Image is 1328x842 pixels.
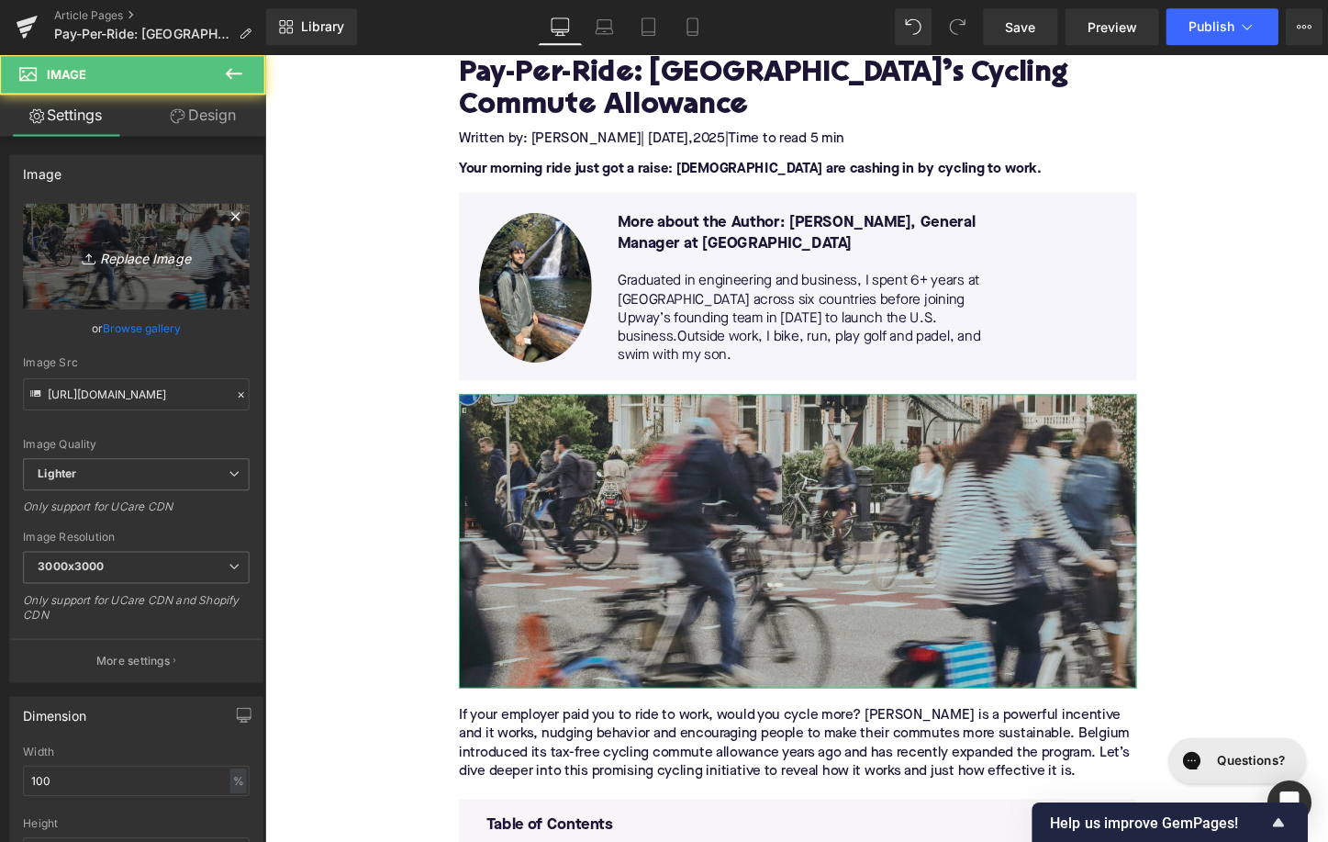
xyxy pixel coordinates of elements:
[446,81,479,95] span: 2025
[24,156,62,182] div: Image
[24,438,250,451] div: Image Quality
[670,9,714,46] a: Mobile
[24,378,250,410] input: Link
[538,9,582,46] a: Desktop
[97,652,171,668] p: More settings
[24,592,250,634] div: Only support for UCare CDN and Shopify CDN
[24,356,250,369] div: Image Src
[39,466,77,480] b: Lighter
[1165,9,1277,46] button: Publish
[1187,20,1233,35] span: Publish
[24,319,250,338] div: or
[368,228,775,324] p: Graduated in engineering and business, I spent 6+ years at [GEOGRAPHIC_DATA] across six countries...
[1049,814,1266,831] span: Help us improve GemPages!
[368,165,775,208] p: More about the Author: [PERSON_NAME], General Manager at [GEOGRAPHIC_DATA]
[55,9,266,24] a: Article Pages
[24,500,250,526] div: Only support for UCare CDN
[63,245,210,268] i: Replace Image
[483,81,604,95] span: Time to read 5 min
[301,19,344,36] span: Library
[1266,780,1310,824] div: Open Intercom Messenger
[24,697,87,723] div: Dimension
[1086,18,1135,38] span: Preview
[479,81,483,95] span: |
[39,559,105,573] b: 3000x3000
[137,95,270,137] a: Design
[933,706,1092,767] iframe: Gorgias live chat messenger
[202,79,909,98] p: Written by: [PERSON_NAME]
[230,795,363,812] font: Table of Contents
[11,638,262,681] button: More settings
[24,765,250,795] input: auto
[202,354,909,661] img: Bicycle commuters on busy street
[55,28,231,42] span: Pay-Per-Ride: [GEOGRAPHIC_DATA]’s Cycling Commute Allowance
[1049,811,1288,833] button: Show survey - Help us improve GemPages!
[104,312,182,344] a: Browse gallery
[24,745,250,758] div: Width
[1004,18,1034,38] span: Save
[626,9,670,46] a: Tablet
[24,531,250,544] div: Image Resolution
[392,81,446,95] span: | [DATE],
[202,112,809,127] strong: Your morning ride just got a raise: [DEMOGRAPHIC_DATA] are cashing in by cycling to work.
[1064,9,1157,46] a: Preview
[894,9,931,46] button: Undo
[48,68,87,83] span: Image
[582,9,626,46] a: Laptop
[24,816,250,829] div: Height
[938,9,975,46] button: Redo
[230,768,247,792] div: %
[1284,9,1321,46] button: More
[202,4,909,72] h1: Pay-Per-Ride: [GEOGRAPHIC_DATA]’s Cycling Commute Allowance
[202,680,909,758] p: If your employer paid you to ride to work, would you cycle more? [PERSON_NAME] is a powerful ince...
[266,9,357,46] a: New Library
[368,287,746,321] span: Outside work, I bike, run, play golf and padel, and swim with my son.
